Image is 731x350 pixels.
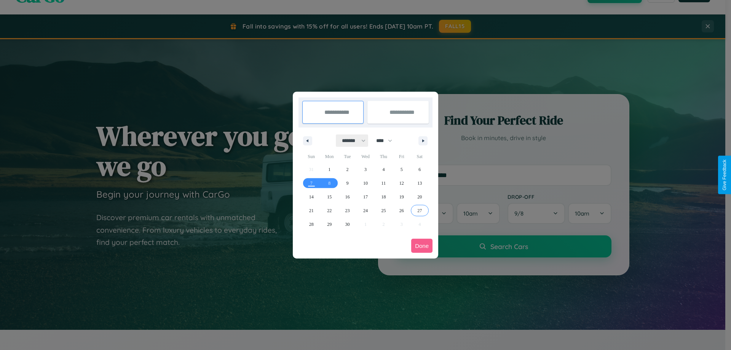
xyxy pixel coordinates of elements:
[302,204,320,217] button: 21
[393,176,410,190] button: 12
[302,217,320,231] button: 28
[327,204,332,217] span: 22
[338,176,356,190] button: 9
[302,190,320,204] button: 14
[346,163,349,176] span: 2
[393,150,410,163] span: Fri
[393,190,410,204] button: 19
[345,217,350,231] span: 30
[381,176,386,190] span: 11
[375,150,393,163] span: Thu
[399,190,404,204] span: 19
[338,163,356,176] button: 2
[302,150,320,163] span: Sun
[417,190,422,204] span: 20
[338,217,356,231] button: 30
[320,176,338,190] button: 8
[356,176,374,190] button: 10
[399,176,404,190] span: 12
[320,204,338,217] button: 22
[309,204,314,217] span: 21
[381,204,386,217] span: 25
[338,204,356,217] button: 23
[356,204,374,217] button: 24
[401,163,403,176] span: 5
[417,204,422,217] span: 27
[320,190,338,204] button: 15
[328,176,330,190] span: 8
[363,176,368,190] span: 10
[345,204,350,217] span: 23
[346,176,349,190] span: 9
[363,190,368,204] span: 17
[375,204,393,217] button: 25
[411,176,429,190] button: 13
[417,176,422,190] span: 13
[722,160,727,190] div: Give Feedback
[302,176,320,190] button: 7
[411,163,429,176] button: 6
[364,163,367,176] span: 3
[382,163,385,176] span: 4
[345,190,350,204] span: 16
[418,163,421,176] span: 6
[363,204,368,217] span: 24
[309,217,314,231] span: 28
[309,190,314,204] span: 14
[411,150,429,163] span: Sat
[327,217,332,231] span: 29
[310,176,313,190] span: 7
[411,190,429,204] button: 20
[328,163,330,176] span: 1
[338,150,356,163] span: Tue
[393,204,410,217] button: 26
[320,150,338,163] span: Mon
[356,150,374,163] span: Wed
[320,217,338,231] button: 29
[320,163,338,176] button: 1
[411,204,429,217] button: 27
[327,190,332,204] span: 15
[356,163,374,176] button: 3
[375,190,393,204] button: 18
[393,163,410,176] button: 5
[399,204,404,217] span: 26
[381,190,386,204] span: 18
[356,190,374,204] button: 17
[411,239,433,253] button: Done
[375,176,393,190] button: 11
[375,163,393,176] button: 4
[338,190,356,204] button: 16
